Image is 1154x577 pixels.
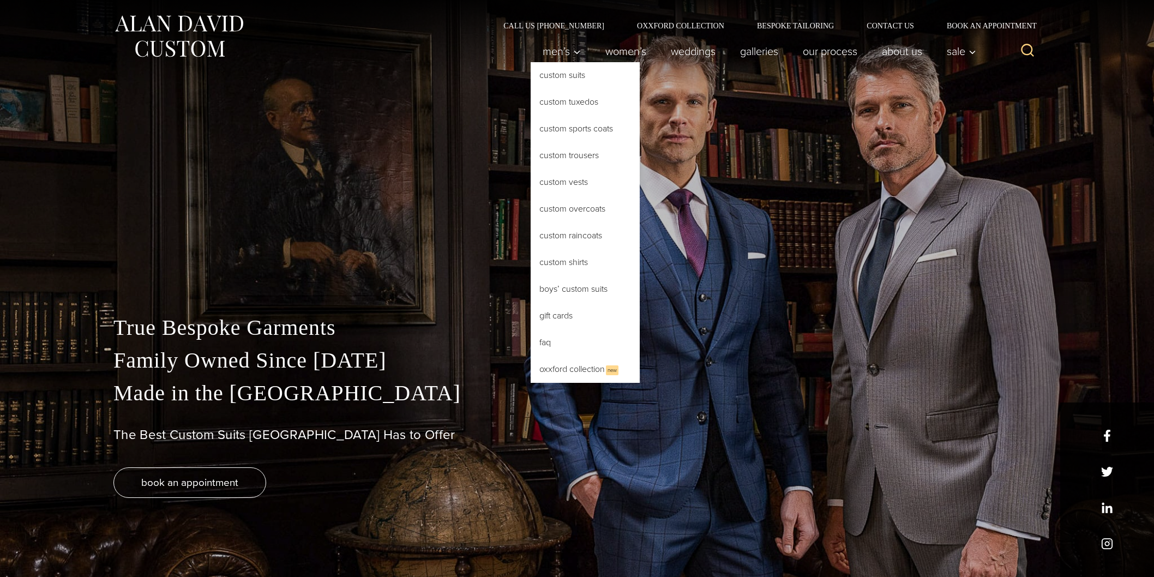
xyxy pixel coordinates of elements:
[947,46,976,57] span: Sale
[870,40,935,62] a: About Us
[1101,502,1113,514] a: linkedin
[531,116,640,142] a: Custom Sports Coats
[531,142,640,169] a: Custom Trousers
[113,311,1041,410] p: True Bespoke Garments Family Owned Since [DATE] Made in the [GEOGRAPHIC_DATA]
[113,12,244,61] img: Alan David Custom
[930,22,1041,29] a: Book an Appointment
[1101,430,1113,442] a: facebook
[141,474,238,490] span: book an appointment
[1101,466,1113,478] a: x/twitter
[543,46,581,57] span: Men’s
[741,22,850,29] a: Bespoke Tailoring
[1014,38,1041,64] button: View Search Form
[113,427,1041,443] h1: The Best Custom Suits [GEOGRAPHIC_DATA] Has to Offer
[531,196,640,222] a: Custom Overcoats
[606,365,618,375] span: New
[1101,538,1113,550] a: instagram
[621,22,741,29] a: Oxxford Collection
[850,22,930,29] a: Contact Us
[728,40,791,62] a: Galleries
[531,249,640,275] a: Custom Shirts
[113,467,266,498] a: book an appointment
[487,22,1041,29] nav: Secondary Navigation
[531,329,640,356] a: FAQ
[531,303,640,329] a: Gift Cards
[531,356,640,383] a: Oxxford CollectionNew
[487,22,621,29] a: Call Us [PHONE_NUMBER]
[531,40,982,62] nav: Primary Navigation
[593,40,659,62] a: Women’s
[531,89,640,115] a: Custom Tuxedos
[531,223,640,249] a: Custom Raincoats
[531,276,640,302] a: Boys’ Custom Suits
[791,40,870,62] a: Our Process
[531,62,640,88] a: Custom Suits
[659,40,728,62] a: weddings
[531,169,640,195] a: Custom Vests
